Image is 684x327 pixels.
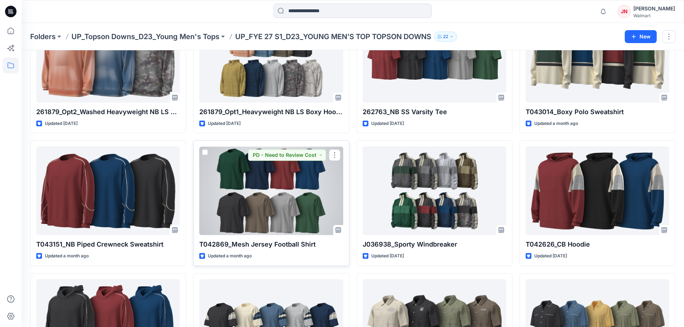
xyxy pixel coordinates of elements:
[526,14,669,103] a: T043014_Boxy Polo Sweatshirt
[443,33,448,41] p: 22
[363,107,506,117] p: 262763_NB SS Varsity Tee
[45,252,89,260] p: Updated a month ago
[45,120,78,127] p: Updated [DATE]
[633,4,675,13] div: [PERSON_NAME]
[36,107,180,117] p: 261879_Opt2_Washed Heavyweight NB LS Boxy Hoodie
[363,14,506,103] a: 262763_NB SS Varsity Tee
[30,32,56,42] a: Folders
[208,120,241,127] p: Updated [DATE]
[618,5,631,18] div: JN
[434,32,457,42] button: 22
[526,146,669,235] a: T042626_CB Hoodie
[199,14,343,103] a: 261879_Opt1_Heavyweight NB LS Boxy Hoodie
[208,252,252,260] p: Updated a month ago
[36,146,180,235] a: T043151_NB Piped Crewneck Sweatshirt
[363,239,506,249] p: J036938_Sporty Windbreaker
[36,14,180,103] a: 261879_Opt2_Washed Heavyweight NB LS Boxy Hoodie
[534,120,578,127] p: Updated a month ago
[36,239,180,249] p: T043151_NB Piped Crewneck Sweatshirt
[199,239,343,249] p: T042869_Mesh Jersey Football Shirt
[199,146,343,235] a: T042869_Mesh Jersey Football Shirt
[235,32,431,42] p: UP_FYE 27 S1_D23_YOUNG MEN’S TOP TOPSON DOWNS
[534,252,567,260] p: Updated [DATE]
[526,107,669,117] p: T043014_Boxy Polo Sweatshirt
[633,13,675,18] div: Walmart
[625,30,657,43] button: New
[71,32,219,42] a: UP_Topson Downs_D23_Young Men's Tops
[199,107,343,117] p: 261879_Opt1_Heavyweight NB LS Boxy Hoodie
[526,239,669,249] p: T042626_CB Hoodie
[371,252,404,260] p: Updated [DATE]
[371,120,404,127] p: Updated [DATE]
[363,146,506,235] a: J036938_Sporty Windbreaker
